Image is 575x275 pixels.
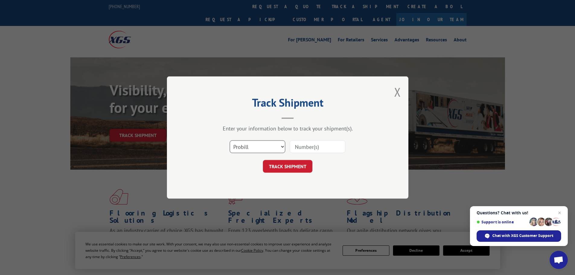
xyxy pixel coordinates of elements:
[550,251,568,269] div: Open chat
[477,220,527,224] span: Support is online
[263,160,312,173] button: TRACK SHIPMENT
[290,140,345,153] input: Number(s)
[477,230,561,242] div: Chat with XGS Customer Support
[394,84,401,100] button: Close modal
[197,125,378,132] div: Enter your information below to track your shipment(s).
[492,233,553,238] span: Chat with XGS Customer Support
[477,210,561,215] span: Questions? Chat with us!
[197,98,378,110] h2: Track Shipment
[556,209,563,216] span: Close chat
